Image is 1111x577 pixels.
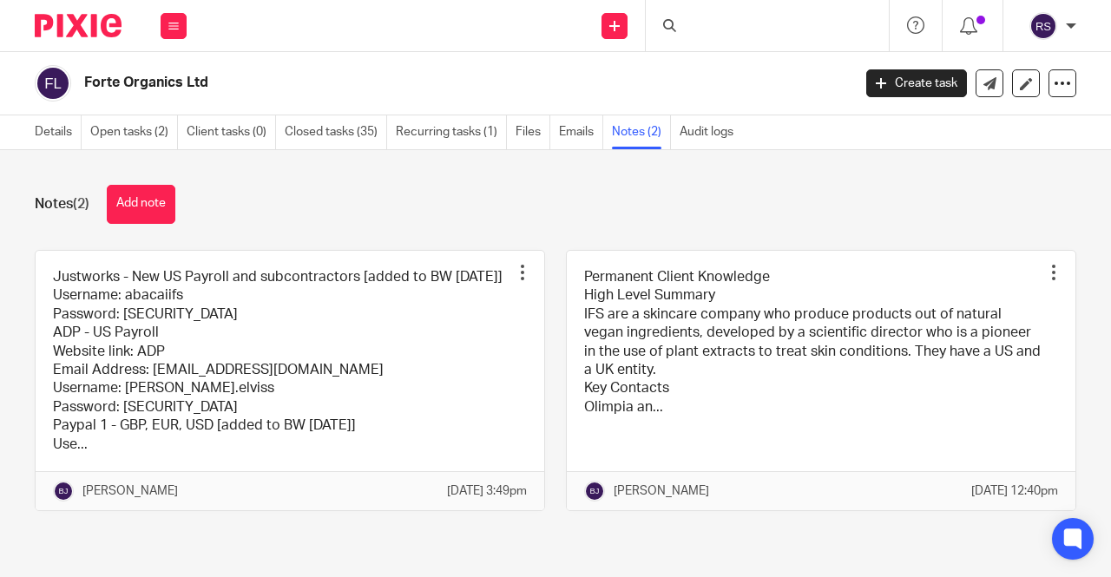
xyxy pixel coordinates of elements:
a: Closed tasks (35) [285,115,387,149]
img: svg%3E [1029,12,1057,40]
p: [PERSON_NAME] [614,482,709,500]
h2: Forte Organics Ltd [84,74,689,92]
a: Files [516,115,550,149]
button: Add note [107,185,175,224]
a: Client tasks (0) [187,115,276,149]
img: Pixie [35,14,122,37]
h1: Notes [35,195,89,213]
a: Audit logs [680,115,742,149]
a: Details [35,115,82,149]
img: svg%3E [584,481,605,502]
img: svg%3E [53,481,74,502]
a: Notes (2) [612,115,671,149]
p: [DATE] 12:40pm [971,482,1058,500]
a: Create task [866,69,967,97]
p: [PERSON_NAME] [82,482,178,500]
a: Open tasks (2) [90,115,178,149]
img: svg%3E [35,65,71,102]
p: [DATE] 3:49pm [447,482,527,500]
span: (2) [73,197,89,211]
a: Emails [559,115,603,149]
a: Recurring tasks (1) [396,115,507,149]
